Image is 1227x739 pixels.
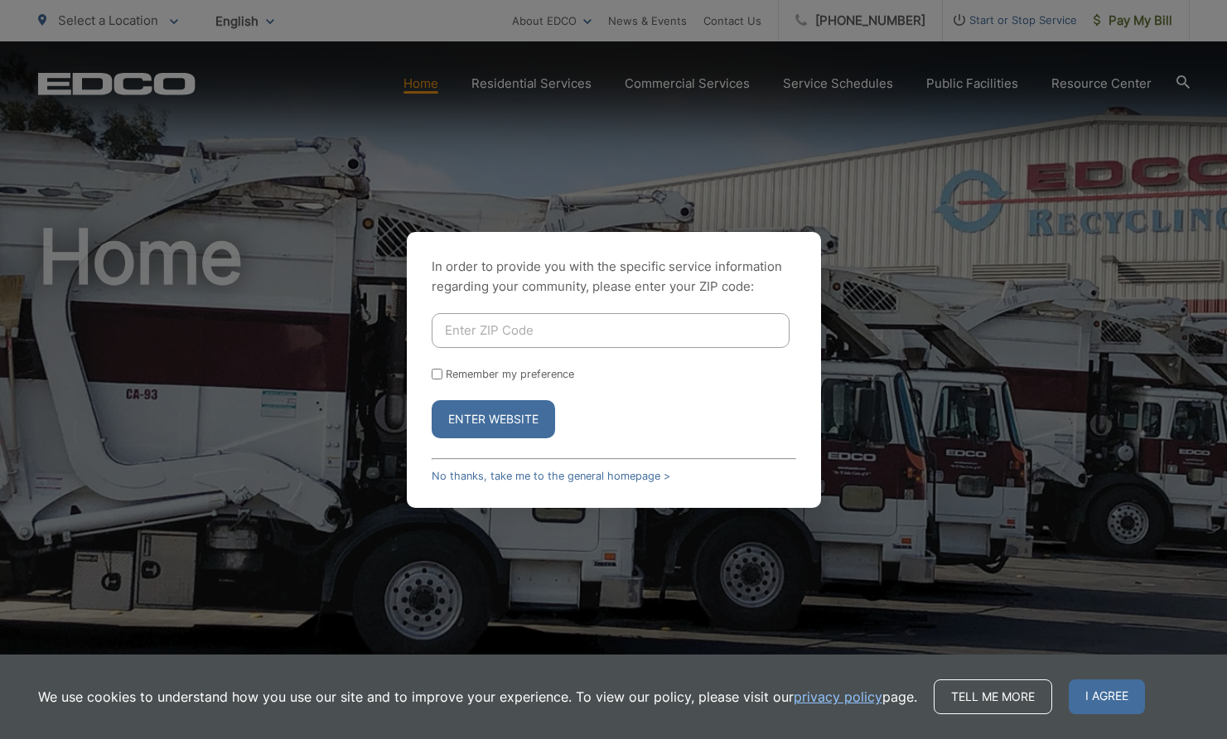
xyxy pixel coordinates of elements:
[432,400,555,438] button: Enter Website
[432,257,796,297] p: In order to provide you with the specific service information regarding your community, please en...
[432,470,670,482] a: No thanks, take me to the general homepage >
[794,687,882,707] a: privacy policy
[446,368,574,380] label: Remember my preference
[1069,679,1145,714] span: I agree
[432,313,790,348] input: Enter ZIP Code
[38,687,917,707] p: We use cookies to understand how you use our site and to improve your experience. To view our pol...
[934,679,1052,714] a: Tell me more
